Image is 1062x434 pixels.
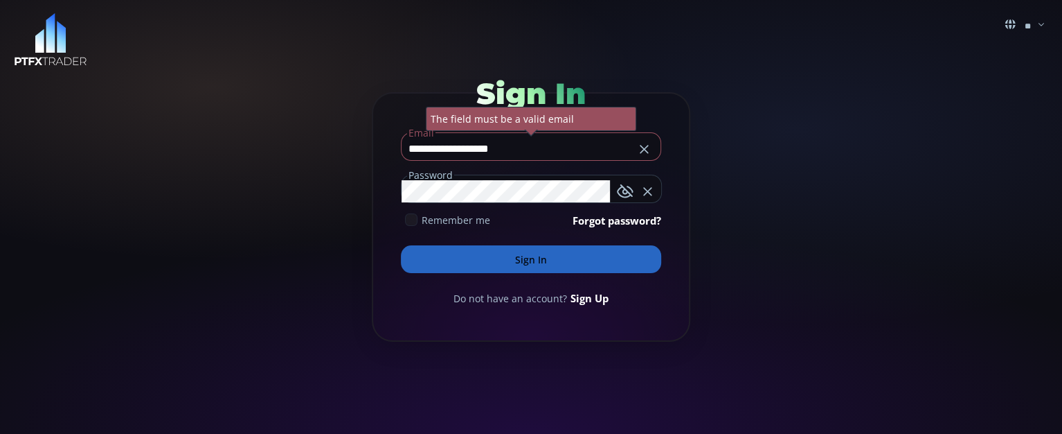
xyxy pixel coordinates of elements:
[14,13,87,67] img: LOGO
[426,107,636,131] div: The field must be a valid email
[573,213,661,228] a: Forgot password?
[422,213,490,227] span: Remember me
[570,290,609,306] a: Sign Up
[401,290,661,306] div: Do not have an account?
[401,245,661,273] button: Sign In
[476,76,586,112] span: Sign In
